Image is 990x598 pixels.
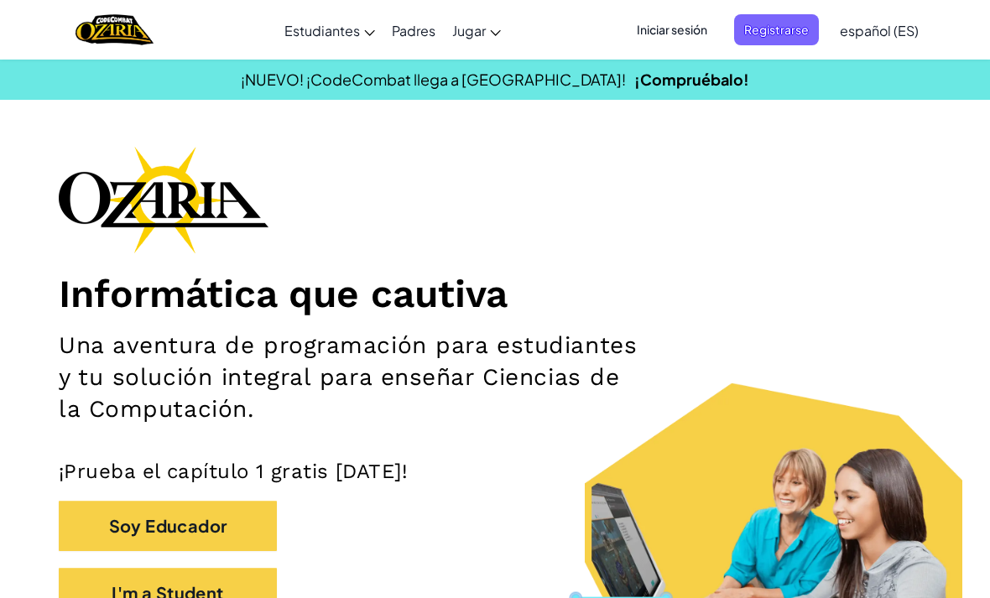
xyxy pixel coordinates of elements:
[840,22,919,39] span: español (ES)
[59,501,277,551] button: Soy Educador
[241,70,626,89] span: ¡NUEVO! ¡CodeCombat llega a [GEOGRAPHIC_DATA]!
[831,8,927,53] a: español (ES)
[284,22,360,39] span: Estudiantes
[444,8,509,53] a: Jugar
[59,330,643,425] h2: Una aventura de programación para estudiantes y tu solución integral para enseñar Ciencias de la ...
[59,270,931,317] h1: Informática que cautiva
[383,8,444,53] a: Padres
[59,146,268,253] img: Ozaria branding logo
[76,13,154,47] a: Ozaria by CodeCombat logo
[734,14,819,45] button: Registrarse
[627,14,717,45] button: Iniciar sesión
[76,13,154,47] img: Home
[634,70,749,89] a: ¡Compruébalo!
[59,459,931,484] p: ¡Prueba el capítulo 1 gratis [DATE]!
[276,8,383,53] a: Estudiantes
[452,22,486,39] span: Jugar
